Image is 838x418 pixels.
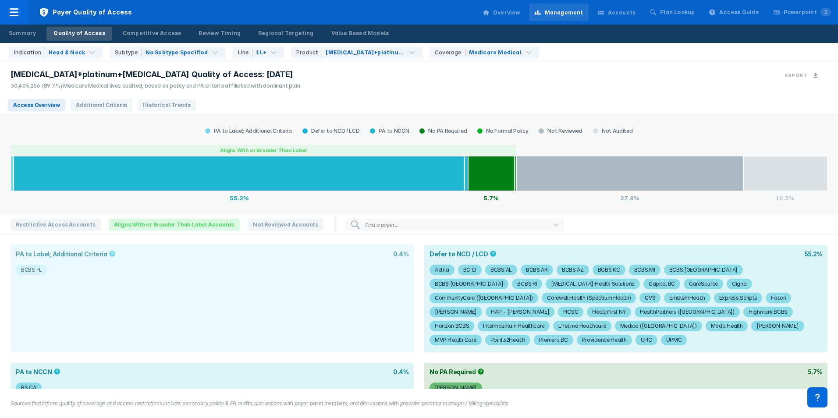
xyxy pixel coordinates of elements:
div: Defer to NCD / LCD [430,250,498,258]
div: Providence Health [582,335,627,345]
div: Defer to NCD / LCD [297,128,365,135]
div: Contact Support [807,387,827,407]
div: No Subtype Specified [146,49,208,57]
div: BCBS AZ [562,265,584,275]
div: Review Timing [199,29,241,37]
div: Not Audited [588,128,638,135]
div: [MEDICAL_DATA]+platinum+[MEDICAL_DATA] [326,49,405,57]
div: CVS [645,293,655,303]
div: Healthfirst NY [592,307,626,317]
div: Line [238,49,253,57]
div: Medicare Medical [469,49,522,57]
div: BCBS KC [598,265,620,275]
div: Cigna [732,279,747,289]
div: Management [545,9,583,17]
div: BCBS AR [526,265,548,275]
div: Not Reviewed [533,128,587,135]
div: 5.7% [808,368,822,375]
div: BS CA [21,383,36,393]
div: Find a payer... [365,222,398,228]
div: Product [296,49,322,57]
div: Fallon [771,293,786,303]
div: 0.4% [393,250,408,258]
a: Management [529,4,589,21]
div: BCBS MI [634,265,655,275]
div: [PERSON_NAME] [435,307,477,317]
div: Regional Targeting [258,29,314,37]
div: Express Scripts [719,293,757,303]
div: [PERSON_NAME] [756,321,799,331]
button: Export [780,67,824,84]
div: BC ID [463,265,477,275]
div: Corewell Health (Spectrum Health) [547,293,631,303]
div: Coverage [435,49,465,57]
div: No Formal Policy [472,128,533,135]
div: No PA Required [414,128,472,135]
a: Accounts [592,4,641,21]
span: Aligns With or Broader Than Label Accounts [109,219,240,231]
div: Head & Neck [49,49,85,57]
div: BCBS [GEOGRAPHIC_DATA] [435,279,503,289]
div: Capital BC [649,279,675,289]
div: BCBS [GEOGRAPHIC_DATA] [669,265,738,275]
div: Indication [14,49,45,57]
div: BCBS AL [490,265,512,275]
div: UHC [641,335,652,345]
div: Subtype [115,49,142,57]
div: Powerpoint [784,8,831,16]
div: Aetna [435,265,449,275]
div: No PA Required [430,368,486,375]
div: BCBS FL [21,265,42,275]
span: 2 [820,8,831,16]
div: HealthPartners ([GEOGRAPHIC_DATA]) [640,307,735,317]
a: Competitive Access [116,27,188,41]
div: CommunityCare ([GEOGRAPHIC_DATA]) [435,293,533,303]
a: Overview [477,4,526,21]
div: CareSource [689,279,718,289]
div: 0.4% [393,368,408,375]
div: PA to Label; Additional Criteria [200,128,297,135]
div: 27.8% [516,191,743,205]
span: Not Reviewed Accounts [248,219,323,231]
span: Restrictive Access Accounts [11,219,101,231]
figcaption: Sources that inform quality of coverage and access restrictions include: secondary policy & PA au... [11,400,827,407]
a: Summary [2,27,43,41]
div: 30,405,256 (89.7%) Medicare Medical lives audited, based on policy and PA criteria affiliated wit... [11,82,300,90]
div: Medica ([GEOGRAPHIC_DATA]) [620,321,697,331]
button: Aligns With or Broader Than Label [11,145,516,156]
span: Historical Trends [138,99,196,111]
a: Regional Targeting [251,27,321,41]
div: HCSC [563,307,578,317]
div: 55.2% [804,250,823,258]
div: Highmark BCBS [749,307,788,317]
div: Horizon BCBS [435,321,469,331]
div: 5.7% [468,191,515,205]
div: 1L+ [256,49,266,57]
a: Value Based Models [324,27,396,41]
div: Accounts [608,9,636,17]
div: 55.2% [14,191,465,205]
div: HAP - [PERSON_NAME] [491,307,549,317]
a: Review Timing [192,27,248,41]
div: Overview [493,9,520,17]
div: Value Based Models [331,29,389,37]
a: Quality of Access [46,27,112,41]
div: BCBS RI [517,279,537,289]
div: Premera BC [539,335,568,345]
div: Quality of Access [53,29,105,37]
span: Additional Criteria [71,99,132,111]
h3: Export [785,72,807,78]
div: UPMC [666,335,682,345]
div: Point32Health [490,335,525,345]
span: [MEDICAL_DATA]+platinum+[MEDICAL_DATA] Quality of Access: [DATE] [11,69,293,80]
span: Access Overview [8,99,65,111]
div: [PERSON_NAME] [435,383,477,393]
div: EmblemHealth [669,293,705,303]
div: [MEDICAL_DATA] Health Solutions [551,279,635,289]
div: PA to NCCN [365,128,414,135]
div: Summary [9,29,36,37]
div: MVP Health Care [435,335,476,345]
div: Lifetime Healthcare [558,321,606,331]
div: 10.3% [743,191,827,205]
div: Moda Health [711,321,743,331]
